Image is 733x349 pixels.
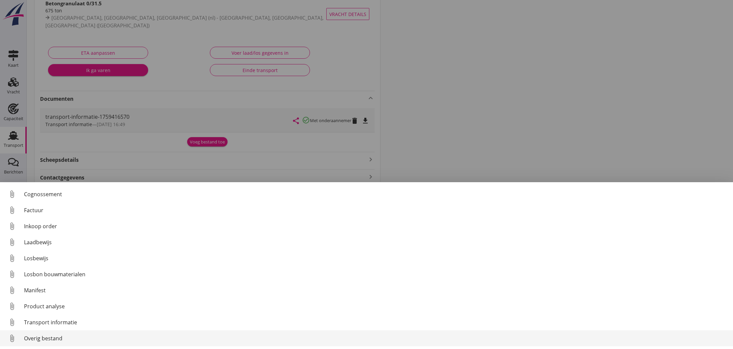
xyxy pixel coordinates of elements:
[7,253,17,264] i: attach_file
[7,317,17,328] i: attach_file
[24,334,728,342] div: Overig bestand
[24,270,728,278] div: Losbon bouwmaterialen
[7,333,17,344] i: attach_file
[7,237,17,248] i: attach_file
[24,190,728,198] div: Cognossement
[24,286,728,294] div: Manifest
[24,302,728,310] div: Product analyse
[7,221,17,232] i: attach_file
[24,254,728,262] div: Losbewijs
[7,205,17,216] i: attach_file
[24,206,728,214] div: Factuur
[24,222,728,230] div: Inkoop order
[24,238,728,246] div: Laadbewijs
[7,189,17,200] i: attach_file
[24,318,728,326] div: Transport informatie
[7,285,17,296] i: attach_file
[7,301,17,312] i: attach_file
[7,269,17,280] i: attach_file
